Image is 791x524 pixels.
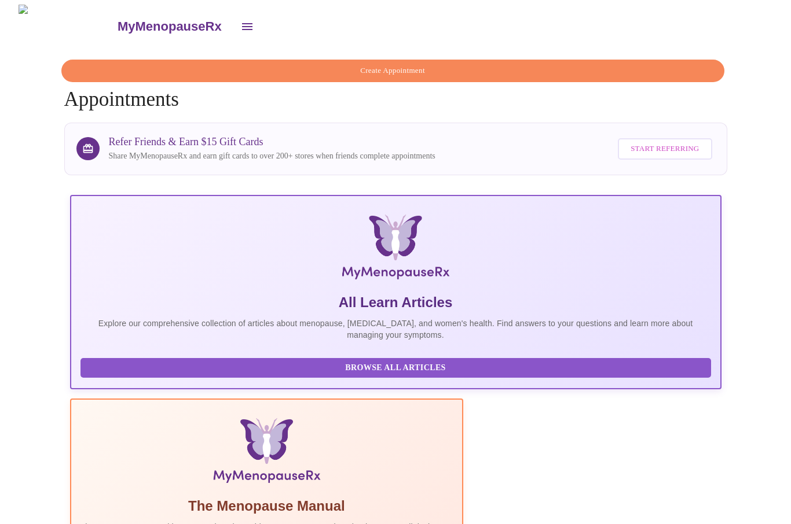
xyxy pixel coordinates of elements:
[140,418,394,488] img: Menopause Manual
[178,215,613,284] img: MyMenopauseRx Logo
[109,136,435,148] h3: Refer Friends & Earn $15 Gift Cards
[618,138,712,160] button: Start Referring
[80,293,711,312] h5: All Learn Articles
[118,19,222,34] h3: MyMenopauseRx
[64,60,727,111] h4: Appointments
[80,358,711,378] button: Browse All Articles
[233,13,261,40] button: open drawer
[615,132,715,165] a: Start Referring
[80,361,714,371] a: Browse All Articles
[61,60,724,82] button: Create Appointment
[116,6,233,47] a: MyMenopauseRx
[109,150,435,162] p: Share MyMenopauseRx and earn gift cards to over 200+ stores when friends complete appointments
[80,318,711,341] p: Explore our comprehensive collection of articles about menopause, [MEDICAL_DATA], and women's hea...
[92,361,700,375] span: Browse All Articles
[631,142,699,156] span: Start Referring
[75,64,711,78] span: Create Appointment
[19,5,116,48] img: MyMenopauseRx Logo
[80,497,453,515] h5: The Menopause Manual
